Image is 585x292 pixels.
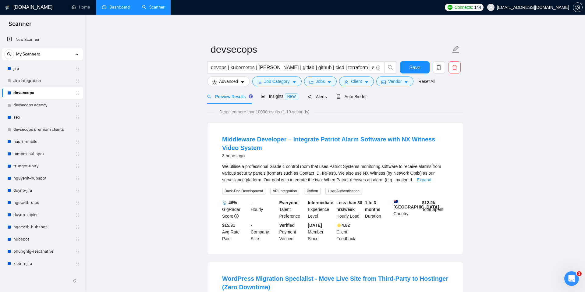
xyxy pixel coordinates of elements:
a: kietnh-jira [13,258,71,270]
a: trungnt-unity [13,160,71,172]
span: info-circle [376,66,380,69]
div: Hourly Load [335,199,364,219]
span: holder [75,66,80,71]
span: holder [75,91,80,95]
button: folderJobscaret-down [304,77,337,86]
b: $ 12.2k [422,200,435,205]
a: devsecops premium clients [13,123,71,136]
span: search [5,52,14,56]
div: Country [392,199,421,219]
span: 1 [577,271,582,276]
span: folder [309,80,314,84]
span: holder [75,103,80,108]
iframe: Intercom live chat [564,271,579,286]
span: Job Category [264,78,289,85]
div: Total Spent [421,199,449,219]
b: Less than 30 hrs/week [336,200,362,212]
div: 3 hours ago [222,152,448,159]
a: homeHome [72,5,90,10]
a: setting [573,5,583,10]
span: Back-End Development [222,188,265,194]
a: Jira Integration [13,75,71,87]
button: userClientcaret-down [339,77,374,86]
span: holder [75,151,80,156]
span: holder [75,212,80,217]
div: Company Size [250,222,278,242]
span: Vendor [388,78,402,85]
span: search [207,94,211,99]
a: hubspot [13,233,71,245]
span: bars [257,80,262,84]
span: ... [412,177,416,182]
a: nguyenlt-hubspot [13,172,71,184]
a: dashboardDashboard [102,5,130,10]
span: 144 [474,4,481,11]
b: [GEOGRAPHIC_DATA] [394,199,439,209]
span: caret-down [240,80,245,84]
button: barsJob Categorycaret-down [252,77,301,86]
b: ⭐️ 4.82 [336,223,350,228]
span: copy [433,65,445,70]
b: [DATE] [308,223,322,228]
span: setting [212,80,217,84]
div: Talent Preference [278,199,307,219]
input: Scanner name... [211,42,451,57]
span: edit [452,45,460,53]
span: holder [75,261,80,266]
span: setting [573,5,582,10]
span: robot [336,94,341,99]
span: holder [75,249,80,254]
span: Detected more than 10000 results (1.19 seconds) [215,109,314,115]
span: holder [75,188,80,193]
span: double-left [73,278,79,284]
div: Experience Level [307,199,335,219]
a: searchScanner [142,5,165,10]
span: Scanner [4,20,36,32]
img: logo [5,3,9,12]
div: Payment Verified [278,222,307,242]
span: Alerts [308,94,327,99]
button: copy [433,61,445,73]
span: API Integration [270,188,299,194]
span: Python [304,188,320,194]
img: 🇦🇺 [394,199,398,204]
b: Intermediate [308,200,333,205]
span: user [489,5,493,9]
a: Reset All [418,78,435,85]
div: Duration [364,199,392,219]
a: devsecops agency [13,99,71,111]
div: We utilise a professional Grade 1 control room that uses Patriot Systems monitoring software to r... [222,163,448,183]
span: caret-down [404,80,408,84]
div: Member Since [307,222,335,242]
span: Save [409,64,420,71]
a: duynb-zapier [13,209,71,221]
span: caret-down [364,80,369,84]
span: holder [75,115,80,120]
span: Client [351,78,362,85]
a: seo [13,111,71,123]
b: Everyone [279,200,299,205]
b: 1 to 3 months [365,200,381,212]
input: Search Freelance Jobs... [211,64,374,71]
span: holder [75,127,80,132]
a: Middleware Developer – Integrate Patriot Alarm Software with NX Witness Video System [222,136,435,151]
div: Tooltip anchor [248,94,253,99]
button: setting [573,2,583,12]
span: holder [75,200,80,205]
span: Jobs [316,78,325,85]
b: $15.31 [222,223,235,228]
span: holder [75,237,80,242]
span: holder [75,139,80,144]
span: holder [75,176,80,181]
span: holder [75,164,80,169]
span: caret-down [327,80,331,84]
b: Verified [279,223,295,228]
li: New Scanner [2,34,83,46]
span: area-chart [261,94,265,98]
img: upwork-logo.png [448,5,452,10]
a: hautt-mobile [13,136,71,148]
span: delete [449,65,460,70]
span: NEW [285,93,298,100]
a: ngocvltb-hubspot [13,221,71,233]
a: ngocvltb-uiux [13,197,71,209]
